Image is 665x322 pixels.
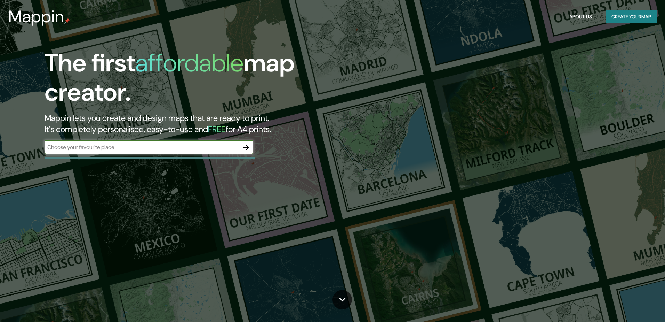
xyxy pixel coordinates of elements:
[606,10,657,23] button: Create yourmap
[64,18,70,24] img: mappin-pin
[45,48,377,113] h1: The first map creator.
[45,113,377,135] h2: Mappin lets you create and design maps that are ready to print. It's completely personalised, eas...
[208,124,226,135] h5: FREE
[8,7,64,26] h3: Mappin
[45,143,239,151] input: Choose your favourite place
[567,10,595,23] button: About Us
[135,47,243,79] h1: affordable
